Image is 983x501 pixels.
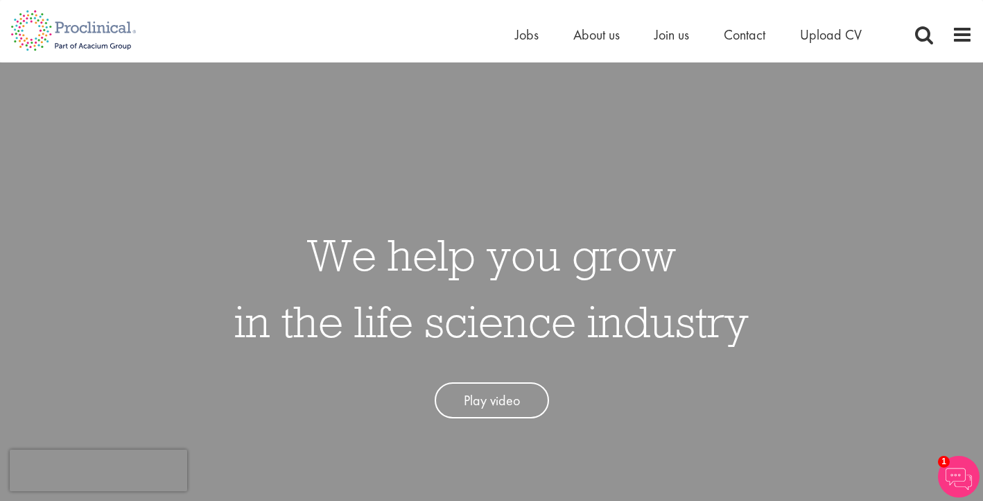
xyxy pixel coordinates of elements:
[724,26,765,44] a: Contact
[435,382,549,419] a: Play video
[938,456,950,468] span: 1
[654,26,689,44] a: Join us
[234,221,749,355] h1: We help you grow in the life science industry
[938,456,980,498] img: Chatbot
[800,26,862,44] a: Upload CV
[515,26,539,44] a: Jobs
[573,26,620,44] a: About us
